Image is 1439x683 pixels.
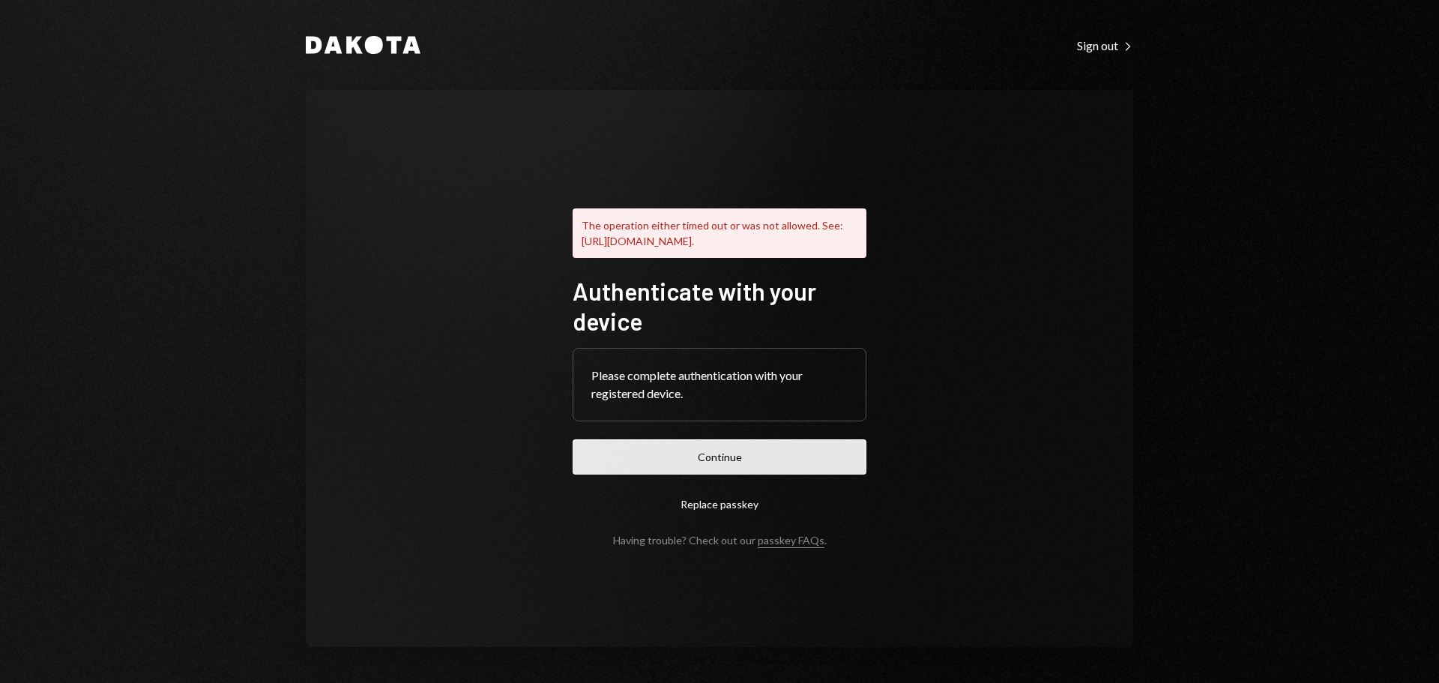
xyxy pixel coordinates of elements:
button: Replace passkey [573,487,866,522]
div: Please complete authentication with your registered device. [591,367,848,403]
h1: Authenticate with your device [573,276,866,336]
div: Sign out [1077,38,1133,53]
a: passkey FAQs [758,534,824,548]
a: Sign out [1077,37,1133,53]
button: Continue [573,439,866,475]
div: The operation either timed out or was not allowed. See: [URL][DOMAIN_NAME]. [573,208,866,258]
div: Having trouble? Check out our . [613,534,827,547]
